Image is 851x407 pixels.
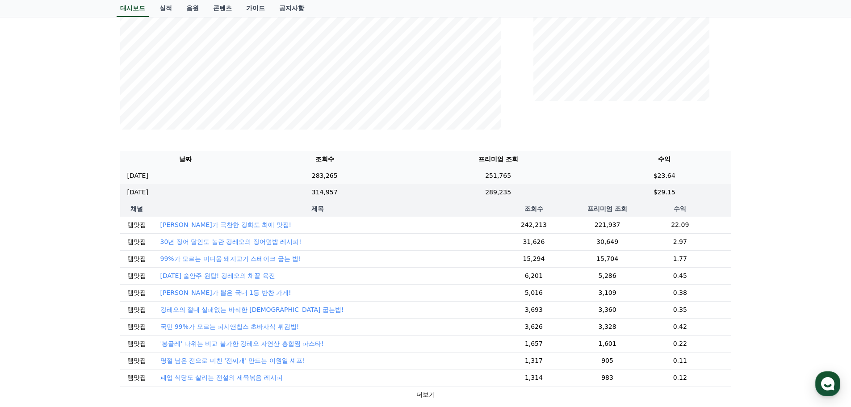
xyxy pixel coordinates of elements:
td: 템맛집 [120,335,153,352]
button: '봉골레' 따위는 비교 불가한 강레오 자연산 홍합찜 파스타! [160,339,324,348]
th: 조회수 [251,151,398,168]
td: 3,693 [482,301,586,318]
button: [PERSON_NAME]가 뽑은 국내 1등 반찬 가게! [160,288,291,297]
th: 제목 [153,201,482,217]
td: 템맛집 [120,318,153,335]
td: 0.22 [629,335,731,352]
span: 대화 [82,297,92,304]
td: 1.77 [629,250,731,267]
td: 3,109 [586,284,629,301]
button: 강레오의 절대 실패없는 바삭한 [DEMOGRAPHIC_DATA] 굽는법! [160,305,344,314]
th: 조회수 [482,201,586,217]
td: 221,937 [586,217,629,234]
th: 날짜 [120,151,251,168]
button: 폐업 식당도 살리는 전설의 제육볶음 레시피 [160,373,283,382]
span: 설정 [138,297,149,304]
td: $23.64 [598,168,731,184]
td: 242,213 [482,217,586,234]
button: [PERSON_NAME]가 극찬한 강화도 최애 맛집! [160,220,292,229]
td: 5,286 [586,267,629,284]
span: 홈 [28,297,34,304]
td: 1,657 [482,335,586,352]
td: 1,317 [482,352,586,369]
td: 31,626 [482,233,586,250]
td: 1,601 [586,335,629,352]
button: 더보기 [416,390,435,399]
td: 0.12 [629,369,731,386]
td: 템맛집 [120,369,153,386]
td: 0.35 [629,301,731,318]
td: 0.42 [629,318,731,335]
td: 템맛집 [120,284,153,301]
td: 템맛집 [120,301,153,318]
a: 대화 [59,283,115,306]
td: 3,626 [482,318,586,335]
p: [DATE] [127,171,148,180]
td: 905 [586,352,629,369]
td: 5,016 [482,284,586,301]
p: [DATE] [127,188,148,197]
th: 채널 [120,201,153,217]
th: 프리미엄 조회 [586,201,629,217]
button: 30년 장어 달인도 놀란 강레오의 장어덮밥 레시피! [160,237,302,246]
button: 99%가 모르는 미디움 돼지고기 스테이크 굽는 법! [160,254,301,263]
th: 수익 [598,151,731,168]
td: 289,235 [398,184,598,201]
td: 3,328 [586,318,629,335]
button: 국민 99%가 모르는 피시앤칩스 초바사삭 튀김법! [160,322,299,331]
td: 템맛집 [120,250,153,267]
td: 템맛집 [120,233,153,250]
td: $29.15 [598,184,731,201]
td: 15,294 [482,250,586,267]
td: 30,649 [586,233,629,250]
td: 314,957 [251,184,398,201]
button: 명절 남은 전으로 미친 '전찌개' 만드는 이원일 셰프! [160,356,305,365]
td: 2.97 [629,233,731,250]
td: 1,314 [482,369,586,386]
td: 0.38 [629,284,731,301]
td: 251,765 [398,168,598,184]
td: 15,704 [586,250,629,267]
td: 템맛집 [120,217,153,234]
a: 홈 [3,283,59,306]
th: 수익 [629,201,731,217]
td: 6,201 [482,267,586,284]
td: 템맛집 [120,267,153,284]
td: 283,265 [251,168,398,184]
th: 프리미엄 조회 [398,151,598,168]
td: 22.09 [629,217,731,234]
a: 설정 [115,283,172,306]
td: 템맛집 [120,352,153,369]
td: 983 [586,369,629,386]
td: 0.11 [629,352,731,369]
td: 0.45 [629,267,731,284]
td: 3,360 [586,301,629,318]
button: [DATE] 술안주 원탑! 강레오의 채끝 육전 [160,271,275,280]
